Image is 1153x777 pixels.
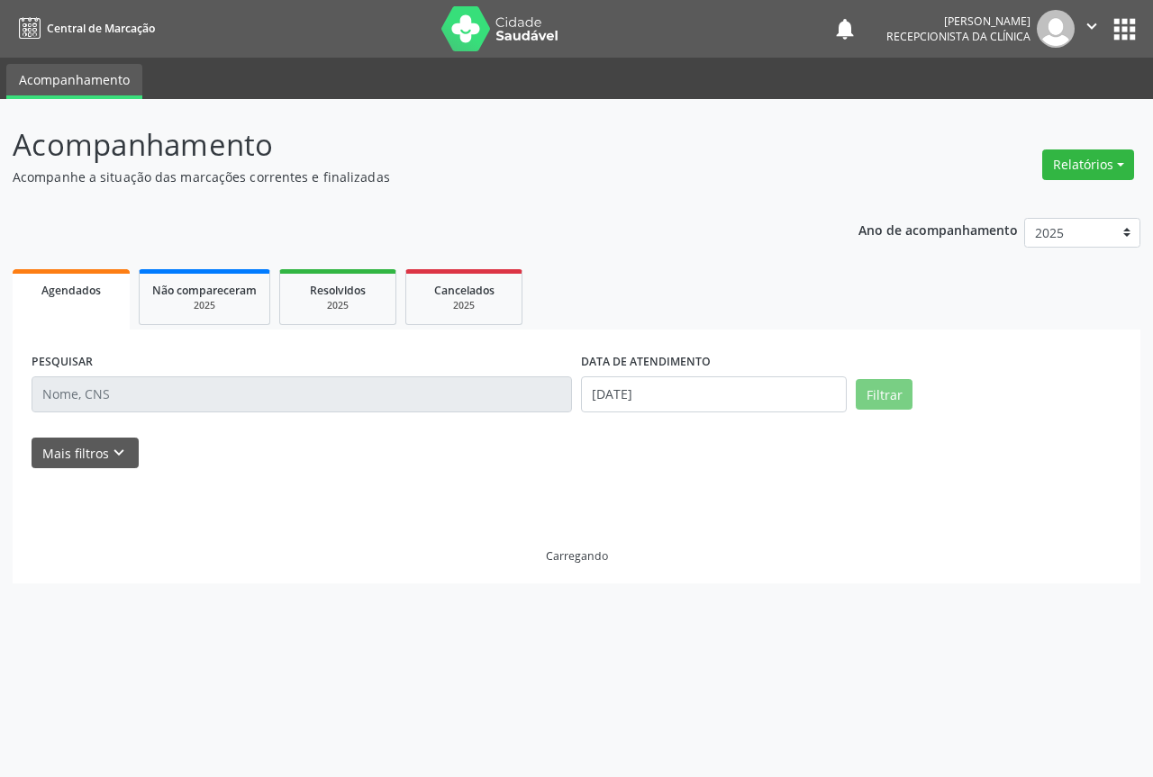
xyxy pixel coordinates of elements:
button: notifications [832,16,858,41]
img: img [1037,10,1075,48]
i: keyboard_arrow_down [109,443,129,463]
span: Cancelados [434,283,495,298]
div: 2025 [293,299,383,312]
span: Resolvidos [310,283,366,298]
div: Carregando [546,548,608,564]
button: Mais filtroskeyboard_arrow_down [32,438,139,469]
button:  [1075,10,1109,48]
span: Central de Marcação [47,21,155,36]
label: PESQUISAR [32,348,93,376]
button: Relatórios [1042,149,1134,180]
p: Acompanhamento [13,122,802,167]
a: Acompanhamento [6,64,142,99]
input: Nome, CNS [32,376,572,412]
span: Recepcionista da clínica [886,29,1030,44]
div: [PERSON_NAME] [886,14,1030,29]
i:  [1082,16,1102,36]
button: Filtrar [856,379,912,410]
a: Central de Marcação [13,14,155,43]
div: 2025 [152,299,257,312]
label: DATA DE ATENDIMENTO [581,348,711,376]
span: Agendados [41,283,101,298]
p: Ano de acompanhamento [858,218,1018,240]
button: apps [1109,14,1140,45]
div: 2025 [419,299,509,312]
p: Acompanhe a situação das marcações correntes e finalizadas [13,167,802,186]
input: Selecione um intervalo [581,376,847,412]
span: Não compareceram [152,283,257,298]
